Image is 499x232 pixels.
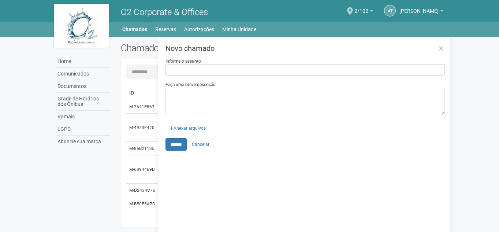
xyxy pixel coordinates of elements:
a: AT [384,5,396,16]
span: 2/102 [354,1,368,14]
a: Minha Unidade [222,24,256,34]
label: Faça uma breve descrição [165,81,216,88]
a: LGPD [56,123,110,136]
a: [PERSON_NAME] [399,9,443,15]
a: Reservas [155,24,176,34]
h2: Chamados [121,43,250,54]
td: M-85B21135 [126,142,159,155]
a: Comunicados [56,68,110,80]
a: Ramais [56,111,110,123]
a: Documentos [56,80,110,93]
a: Anuncie sua marca [56,136,110,148]
td: M-BE0F5A7C [126,197,159,211]
td: M-7641E867 [126,100,159,114]
td: ID [126,86,159,100]
td: M-D2434C76 [126,184,159,197]
a: Grade de Horários dos Ônibus [56,93,110,111]
a: Cancelar [188,139,213,150]
span: O2 Corporate & Offices [121,7,208,17]
label: Informe o assunto [165,58,201,65]
span: Alessandra Teixeira [399,1,439,14]
a: Fechar [433,41,448,57]
a: 2/102 [354,9,373,15]
img: logo.jpg [54,4,109,48]
td: M-6894469D [126,155,159,184]
td: M-4923F420 [126,114,159,142]
div: Anexar arquivos [165,121,210,132]
a: Chamados [122,24,147,34]
a: Home [56,55,110,68]
h3: Novo chamado [165,45,445,52]
a: Autorizações [184,24,214,34]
